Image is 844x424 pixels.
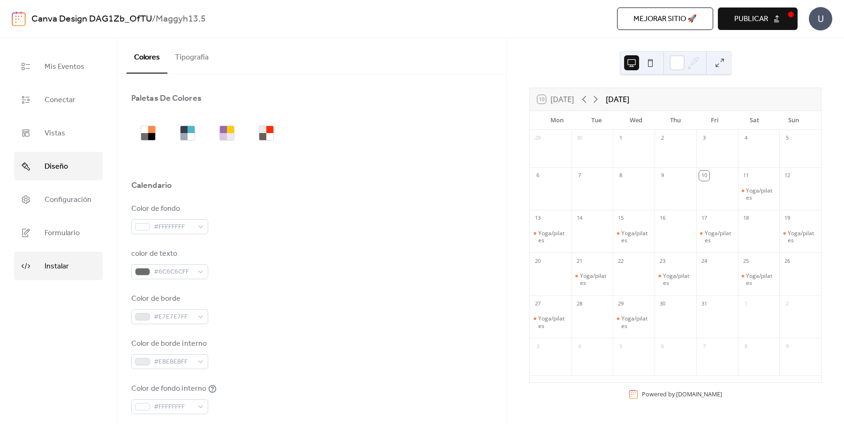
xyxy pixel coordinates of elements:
[699,298,709,309] div: 31
[616,298,626,309] div: 29
[621,230,651,244] div: Yoga/pilates
[616,171,626,181] div: 8
[741,341,751,351] div: 8
[657,298,668,309] div: 30
[788,230,817,244] div: Yoga/pilates
[613,315,655,329] div: Yoga/pilates
[31,10,152,28] a: Canva Design DAG1Zb_OfTU
[809,7,832,30] div: U
[12,11,26,26] img: logo
[45,93,75,107] span: Conectar
[574,298,585,309] div: 28
[741,256,751,266] div: 25
[782,341,792,351] div: 9
[537,111,577,130] div: Mon
[45,159,68,174] span: Diseño
[695,111,735,130] div: Fri
[154,357,193,368] span: #EBEBEBFF
[633,14,697,25] span: Mejorar sitio 🚀
[616,133,626,143] div: 1
[613,230,655,244] div: Yoga/pilates
[699,256,709,266] div: 24
[642,390,722,398] div: Powered by
[656,111,695,130] div: Thu
[616,213,626,223] div: 15
[676,390,722,398] a: [DOMAIN_NAME]
[131,338,207,350] div: Color de borde interno
[538,315,568,329] div: Yoga/pilates
[574,256,585,266] div: 21
[663,272,693,287] div: Yoga/pilates
[127,38,167,74] button: Colores
[657,256,668,266] div: 23
[45,226,80,240] span: Formulario
[574,171,585,181] div: 7
[616,111,656,130] div: Wed
[14,85,103,114] a: Conectar
[14,218,103,247] a: Formulario
[699,171,709,181] div: 10
[699,213,709,223] div: 17
[657,213,668,223] div: 16
[616,341,626,351] div: 5
[606,94,629,105] div: [DATE]
[705,230,734,244] div: Yoga/pilates
[14,152,103,180] a: Diseño
[14,52,103,81] a: Mis Eventos
[530,315,572,329] div: Yoga/pilates
[533,298,543,309] div: 27
[533,256,543,266] div: 20
[577,111,616,130] div: Tue
[154,267,193,278] span: #6C6C6CFF
[45,126,65,141] span: Vistas
[574,341,585,351] div: 4
[657,171,668,181] div: 9
[167,38,216,73] button: Tipografía
[131,383,206,394] div: Color de fondo interno
[738,272,780,287] div: Yoga/pilates
[616,256,626,266] div: 22
[741,133,751,143] div: 4
[14,119,103,147] a: Vistas
[621,315,651,329] div: Yoga/pilates
[152,10,156,28] b: /
[657,341,668,351] div: 6
[530,230,572,244] div: Yoga/pilates
[538,230,568,244] div: Yoga/pilates
[782,256,792,266] div: 26
[14,185,103,214] a: Configuración
[580,272,610,287] div: Yoga/pilates
[533,341,543,351] div: 3
[699,341,709,351] div: 7
[782,213,792,223] div: 19
[131,93,202,104] div: Paletas De Colores
[655,272,696,287] div: Yoga/pilates
[696,230,738,244] div: Yoga/pilates
[154,222,193,233] span: #FFFFFFFF
[718,7,798,30] button: Publicar
[741,171,751,181] div: 11
[741,213,751,223] div: 18
[782,298,792,309] div: 2
[574,133,585,143] div: 30
[533,133,543,143] div: 29
[45,60,84,74] span: Mis Eventos
[734,14,768,25] span: Publicar
[782,133,792,143] div: 5
[782,171,792,181] div: 12
[574,213,585,223] div: 14
[617,7,713,30] button: Mejorar sitio 🚀
[699,133,709,143] div: 3
[131,248,206,260] div: color de texto
[735,111,774,130] div: Sat
[746,272,776,287] div: Yoga/pilates
[741,298,751,309] div: 1
[533,213,543,223] div: 13
[657,133,668,143] div: 2
[774,111,814,130] div: Sun
[572,272,613,287] div: Yoga/pilates
[533,171,543,181] div: 6
[131,293,206,305] div: Color de borde
[45,193,91,207] span: Configuración
[45,259,69,274] span: Instalar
